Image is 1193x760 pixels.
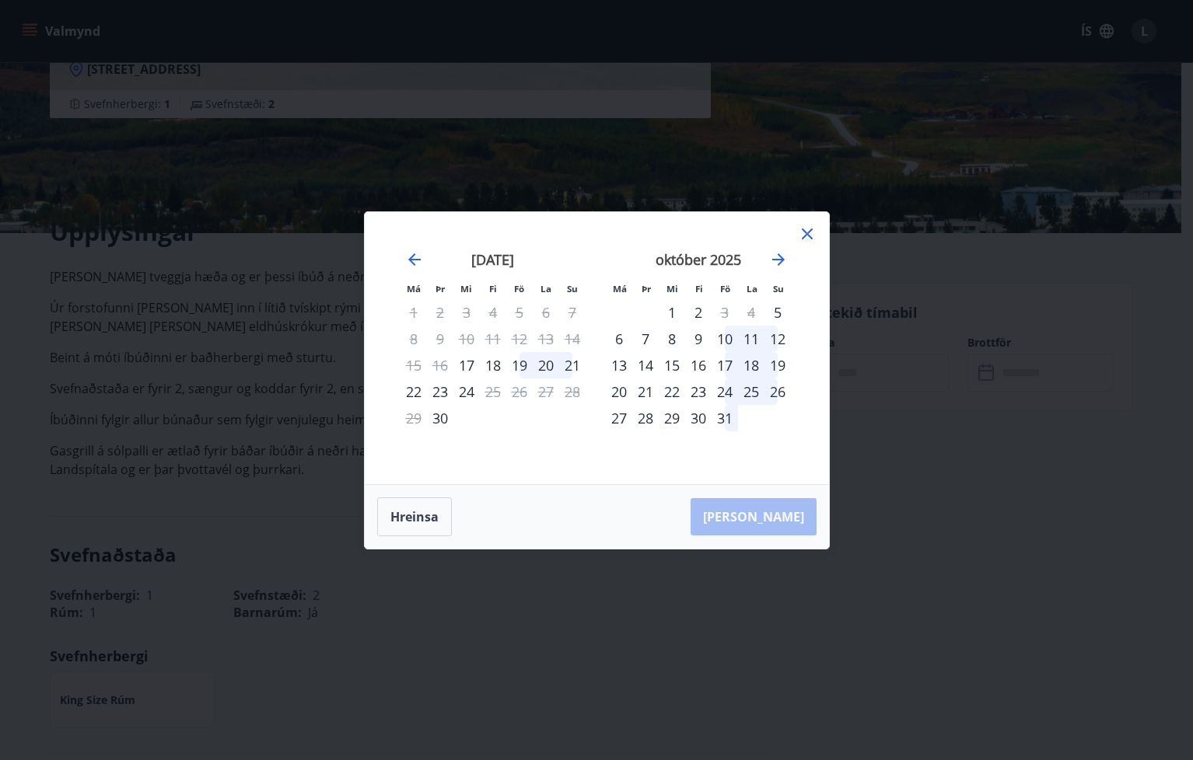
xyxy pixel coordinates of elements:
td: Choose föstudagur, 24. október 2025 as your check-in date. It’s available. [712,378,738,405]
td: Choose miðvikudagur, 1. október 2025 as your check-in date. It’s available. [659,299,685,326]
td: Choose laugardagur, 11. október 2025 as your check-in date. It’s available. [738,326,764,352]
small: Mi [666,283,678,295]
td: Choose sunnudagur, 19. október 2025 as your check-in date. It’s available. [764,352,791,378]
td: Not available. föstudagur, 12. september 2025 [506,326,533,352]
small: Þr [642,283,651,295]
div: 27 [606,405,632,431]
td: Not available. þriðjudagur, 2. september 2025 [427,299,453,326]
td: Not available. föstudagur, 3. október 2025 [712,299,738,326]
div: 15 [659,352,685,378]
td: Not available. laugardagur, 4. október 2025 [738,299,764,326]
small: La [541,283,551,295]
td: Choose sunnudagur, 21. september 2025 as your check-in date. It’s available. [559,352,586,378]
div: 11 [738,326,764,352]
div: 16 [685,352,712,378]
td: Not available. fimmtudagur, 11. september 2025 [480,326,506,352]
div: 20 [606,378,632,405]
td: Choose fimmtudagur, 16. október 2025 as your check-in date. It’s available. [685,352,712,378]
div: 20 [533,352,559,378]
div: 17 [712,352,738,378]
td: Choose miðvikudagur, 24. september 2025 as your check-in date. It’s available. [453,378,480,405]
td: Choose laugardagur, 18. október 2025 as your check-in date. It’s available. [738,352,764,378]
div: Calendar [383,231,810,465]
td: Choose miðvikudagur, 8. október 2025 as your check-in date. It’s available. [659,326,685,352]
div: 21 [559,352,586,378]
td: Choose fimmtudagur, 18. september 2025 as your check-in date. It’s available. [480,352,506,378]
small: La [747,283,757,295]
div: 18 [480,352,506,378]
div: 10 [712,326,738,352]
td: Choose þriðjudagur, 7. október 2025 as your check-in date. It’s available. [632,326,659,352]
td: Choose sunnudagur, 12. október 2025 as your check-in date. It’s available. [764,326,791,352]
td: Choose mánudagur, 27. október 2025 as your check-in date. It’s available. [606,405,632,431]
td: Not available. fimmtudagur, 4. september 2025 [480,299,506,326]
div: 25 [738,378,764,405]
td: Choose mánudagur, 20. október 2025 as your check-in date. It’s available. [606,378,632,405]
td: Choose þriðjudagur, 23. september 2025 as your check-in date. It’s available. [427,378,453,405]
small: Su [773,283,784,295]
td: Not available. sunnudagur, 28. september 2025 [559,378,586,405]
div: 8 [659,326,685,352]
strong: [DATE] [471,250,514,269]
small: Má [407,283,421,295]
td: Choose laugardagur, 20. september 2025 as your check-in date. It’s available. [533,352,559,378]
div: 26 [764,378,791,405]
td: Choose miðvikudagur, 15. október 2025 as your check-in date. It’s available. [659,352,685,378]
small: Su [567,283,578,295]
div: 6 [606,326,632,352]
td: Choose sunnudagur, 5. október 2025 as your check-in date. It’s available. [764,299,791,326]
td: Choose þriðjudagur, 28. október 2025 as your check-in date. It’s available. [632,405,659,431]
div: 7 [632,326,659,352]
div: Aðeins innritun í boði [427,405,453,431]
td: Not available. þriðjudagur, 16. september 2025 [427,352,453,378]
div: Aðeins innritun í boði [764,299,791,326]
small: Þr [436,283,445,295]
td: Choose þriðjudagur, 14. október 2025 as your check-in date. It’s available. [632,352,659,378]
td: Choose fimmtudagur, 9. október 2025 as your check-in date. It’s available. [685,326,712,352]
td: Choose þriðjudagur, 30. september 2025 as your check-in date. It’s available. [427,405,453,431]
td: Choose föstudagur, 17. október 2025 as your check-in date. It’s available. [712,352,738,378]
div: 2 [685,299,712,326]
td: Choose miðvikudagur, 22. október 2025 as your check-in date. It’s available. [659,378,685,405]
small: Má [613,283,627,295]
div: Aðeins útritun í boði [480,378,506,405]
div: Aðeins útritun í boði [712,299,738,326]
td: Not available. föstudagur, 5. september 2025 [506,299,533,326]
td: Choose þriðjudagur, 21. október 2025 as your check-in date. It’s available. [632,378,659,405]
div: 22 [659,378,685,405]
td: Not available. laugardagur, 6. september 2025 [533,299,559,326]
div: 31 [712,405,738,431]
td: Choose miðvikudagur, 29. október 2025 as your check-in date. It’s available. [659,405,685,431]
small: Fö [720,283,730,295]
div: 19 [506,352,533,378]
td: Choose fimmtudagur, 2. október 2025 as your check-in date. It’s available. [685,299,712,326]
div: 12 [764,326,791,352]
strong: október 2025 [656,250,741,269]
div: 28 [632,405,659,431]
div: 21 [632,378,659,405]
td: Choose fimmtudagur, 23. október 2025 as your check-in date. It’s available. [685,378,712,405]
td: Not available. sunnudagur, 7. september 2025 [559,299,586,326]
td: Not available. laugardagur, 27. september 2025 [533,378,559,405]
div: Move forward to switch to the next month. [769,250,788,269]
div: 22 [401,378,427,405]
td: Not available. miðvikudagur, 10. september 2025 [453,326,480,352]
div: 18 [738,352,764,378]
div: 9 [685,326,712,352]
td: Choose sunnudagur, 26. október 2025 as your check-in date. It’s available. [764,378,791,405]
div: 24 [712,378,738,405]
td: Not available. mánudagur, 1. september 2025 [401,299,427,326]
td: Choose föstudagur, 19. september 2025 as your check-in date. It’s available. [506,352,533,378]
div: 29 [659,405,685,431]
td: Not available. föstudagur, 26. september 2025 [506,378,533,405]
div: 1 [659,299,685,326]
div: 24 [453,378,480,405]
button: Hreinsa [377,497,452,536]
div: 23 [427,378,453,405]
div: 14 [632,352,659,378]
div: 19 [764,352,791,378]
div: 13 [606,352,632,378]
td: Not available. mánudagur, 15. september 2025 [401,352,427,378]
td: Not available. mánudagur, 8. september 2025 [401,326,427,352]
td: Choose fimmtudagur, 30. október 2025 as your check-in date. It’s available. [685,405,712,431]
